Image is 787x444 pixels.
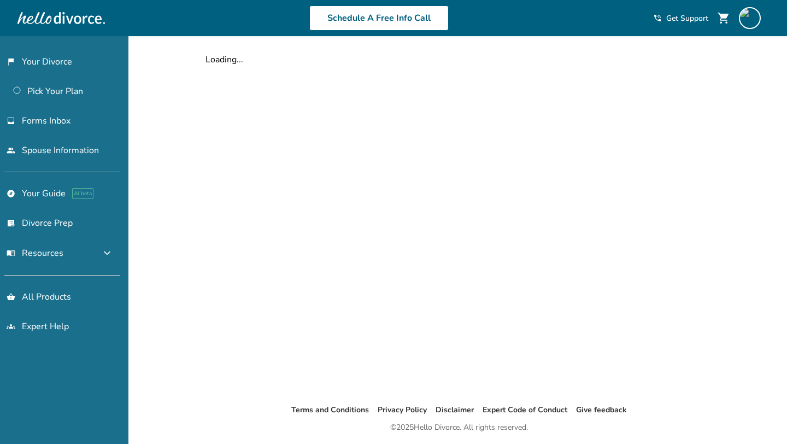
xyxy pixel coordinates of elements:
[7,322,15,331] span: groups
[390,421,528,434] div: © 2025 Hello Divorce. All rights reserved.
[717,11,730,25] span: shopping_cart
[72,188,93,199] span: AI beta
[205,54,713,66] div: Loading...
[7,189,15,198] span: explore
[378,405,427,415] a: Privacy Policy
[101,247,114,260] span: expand_more
[7,57,15,66] span: flag_2
[7,146,15,155] span: people
[309,5,449,31] a: Schedule A Free Info Call
[653,13,708,24] a: phone_in_talkGet Support
[7,116,15,125] span: inbox
[483,405,567,415] a: Expert Code of Conduct
[291,405,369,415] a: Terms and Conditions
[576,404,627,417] li: Give feedback
[22,115,71,127] span: Forms Inbox
[7,219,15,227] span: list_alt_check
[653,14,662,22] span: phone_in_talk
[436,404,474,417] li: Disclaimer
[739,7,761,29] img: shannice120@aol.com
[7,249,15,258] span: menu_book
[666,13,708,24] span: Get Support
[7,293,15,301] span: shopping_basket
[7,247,63,259] span: Resources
